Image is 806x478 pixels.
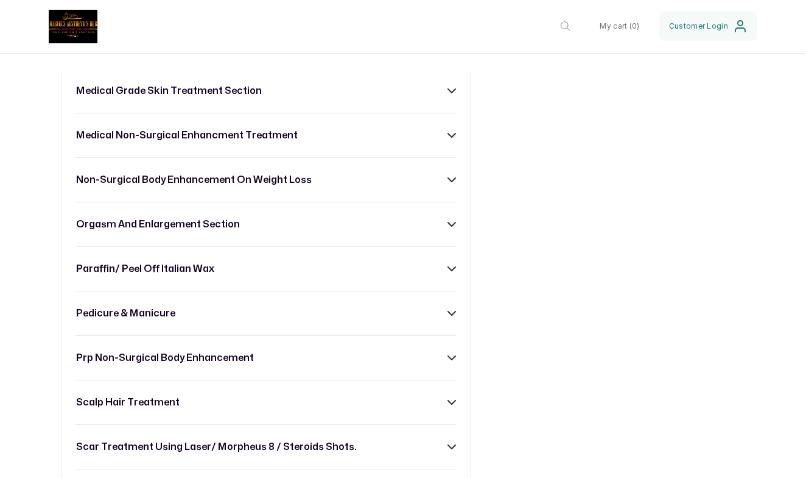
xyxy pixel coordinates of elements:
h3: medical grade skin treatment section [76,84,262,98]
span: Customer Login [669,21,728,31]
button: Customer Login [659,12,757,41]
button: My cart (0) [590,12,649,41]
h3: scalp hair treatment [76,395,180,410]
img: business logo [49,10,97,43]
h3: medical non-surgical enhancment treatment [76,128,298,143]
h3: prp non-surgical body enhancement [76,351,254,365]
h3: non-surgical body enhancement on weight loss [76,173,312,187]
h3: pedicure & manicure [76,306,175,321]
h3: paraffin/ peel off italian wax [76,262,214,276]
h3: scar treatment using laser/ morpheus 8 / steroids shots. [76,440,357,454]
h3: orgasm and enlargement section [76,217,240,232]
